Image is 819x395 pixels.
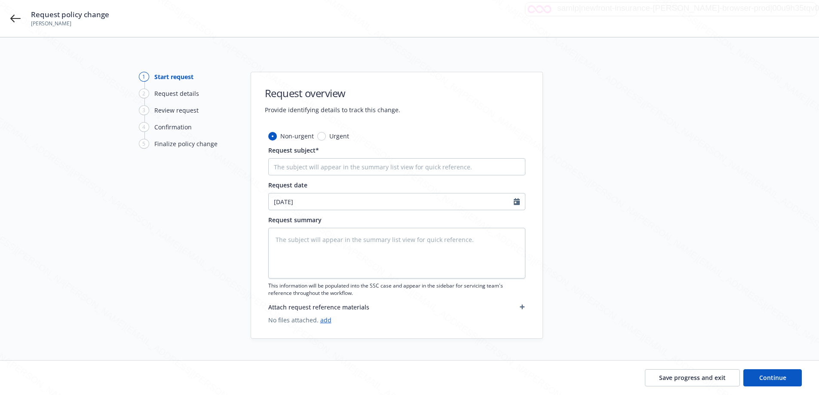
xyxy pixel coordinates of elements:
div: 2 [139,89,149,98]
svg: Calendar [514,198,520,205]
input: MM/DD/YYYY [269,193,514,210]
span: Urgent [329,132,349,141]
span: Provide identifying details to track this change. [265,105,400,114]
div: Request details [154,89,199,98]
input: Urgent [317,132,326,141]
span: Request date [268,181,307,189]
h1: Request overview [265,86,400,100]
div: Finalize policy change [154,139,218,148]
span: Request policy change [31,9,109,20]
div: 3 [139,105,149,115]
span: Save progress and exit [659,374,726,382]
span: This information will be populated into the SSC case and appear in the sidebar for servicing team... [268,282,525,297]
button: Save progress and exit [645,369,740,386]
span: Non-urgent [280,132,314,141]
a: add [320,316,331,324]
div: 5 [139,139,149,149]
span: No files attached. [268,315,525,325]
span: Attach request reference materials [268,303,369,312]
button: Continue [743,369,802,386]
div: Confirmation [154,122,192,132]
input: The subject will appear in the summary list view for quick reference. [268,158,525,175]
span: Request summary [268,216,322,224]
span: [PERSON_NAME] [31,20,109,28]
div: 1 [139,72,149,82]
div: Review request [154,106,199,115]
input: Non-urgent [268,132,277,141]
span: Request subject* [268,146,319,154]
div: 4 [139,122,149,132]
span: Continue [759,374,786,382]
div: Start request [154,72,193,81]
